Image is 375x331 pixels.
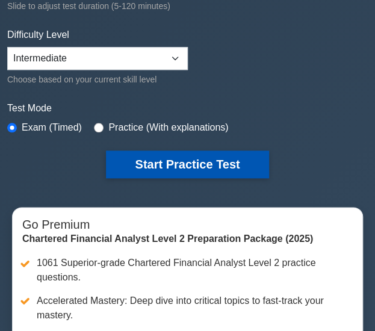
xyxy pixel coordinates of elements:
[22,120,82,135] label: Exam (Timed)
[106,150,268,178] button: Start Practice Test
[108,120,228,135] label: Practice (With explanations)
[7,28,69,42] label: Difficulty Level
[7,101,368,116] label: Test Mode
[7,72,188,87] div: Choose based on your current skill level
